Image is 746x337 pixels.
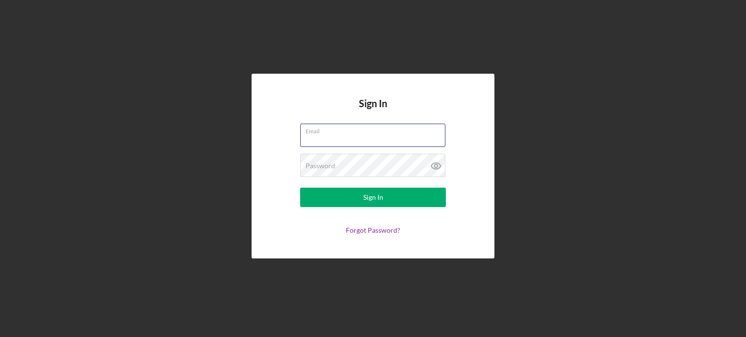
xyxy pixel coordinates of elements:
[305,162,335,170] label: Password
[305,124,445,135] label: Email
[359,98,387,124] h4: Sign In
[346,226,400,234] a: Forgot Password?
[363,188,383,207] div: Sign In
[300,188,446,207] button: Sign In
